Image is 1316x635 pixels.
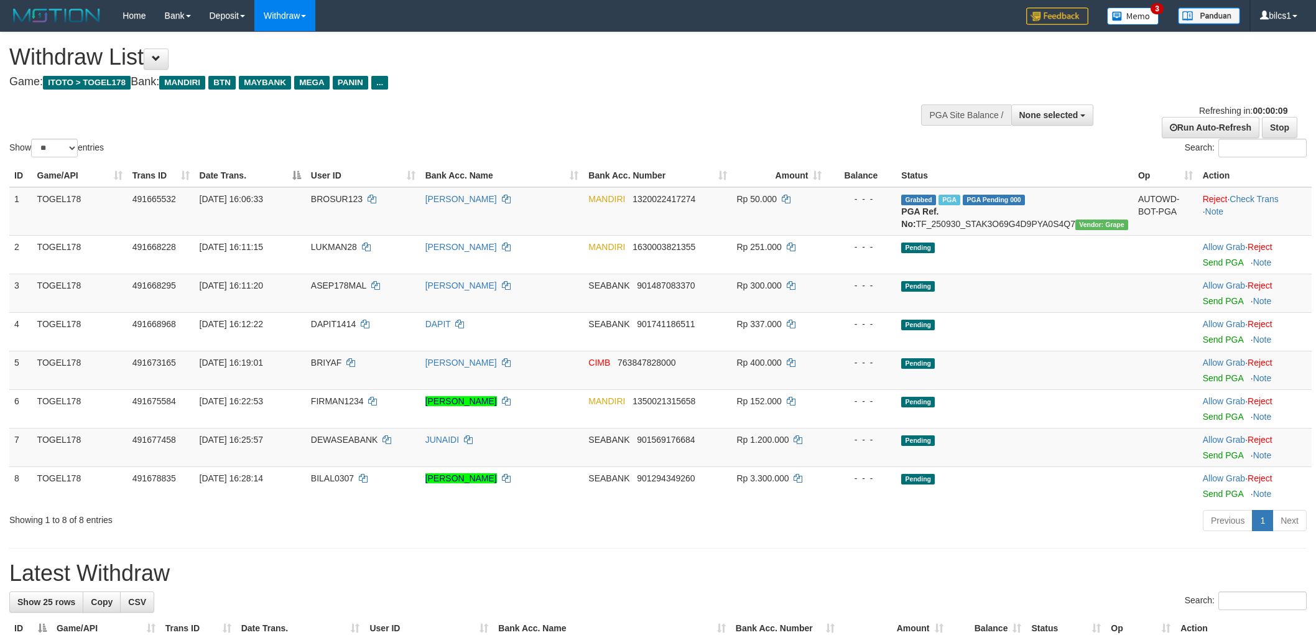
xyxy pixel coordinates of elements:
div: - - - [832,279,891,292]
span: MEGA [294,76,330,90]
td: TOGEL178 [32,351,127,389]
span: 491675584 [132,396,176,406]
th: Bank Acc. Number: activate to sort column ascending [583,164,731,187]
th: Bank Acc. Name: activate to sort column ascending [420,164,584,187]
img: Button%20Memo.svg [1107,7,1159,25]
a: Show 25 rows [9,591,83,613]
td: · [1198,466,1312,505]
a: CSV [120,591,154,613]
a: Reject [1248,435,1272,445]
th: Date Trans.: activate to sort column descending [195,164,306,187]
a: Reject [1203,194,1228,204]
a: Send PGA [1203,257,1243,267]
a: Reject [1248,319,1272,329]
span: Rp 50.000 [737,194,777,204]
span: Rp 3.300.000 [737,473,789,483]
th: Game/API: activate to sort column ascending [32,164,127,187]
span: [DATE] 16:11:20 [200,280,263,290]
a: [PERSON_NAME] [425,358,497,368]
span: [DATE] 16:25:57 [200,435,263,445]
h4: Game: Bank: [9,76,865,88]
span: ASEP178MAL [311,280,366,290]
div: PGA Site Balance / [921,104,1011,126]
a: Send PGA [1203,296,1243,306]
a: Allow Grab [1203,435,1245,445]
span: PANIN [333,76,368,90]
span: · [1203,242,1248,252]
span: Copy 1630003821355 to clipboard [633,242,695,252]
div: - - - [832,193,891,205]
h1: Withdraw List [9,45,865,70]
td: TOGEL178 [32,274,127,312]
span: BILAL0307 [311,473,354,483]
span: Show 25 rows [17,597,75,607]
span: Copy 763847828000 to clipboard [618,358,675,368]
span: BRIYAF [311,358,342,368]
span: 491677458 [132,435,176,445]
a: Run Auto-Refresh [1162,117,1259,138]
td: 3 [9,274,32,312]
span: Pending [901,474,935,484]
th: Balance [827,164,896,187]
a: Reject [1248,358,1272,368]
td: 6 [9,389,32,428]
a: Allow Grab [1203,473,1245,483]
th: Amount: activate to sort column ascending [732,164,827,187]
td: TOGEL178 [32,428,127,466]
a: Allow Grab [1203,319,1245,329]
td: TOGEL178 [32,389,127,428]
button: None selected [1011,104,1094,126]
a: Copy [83,591,121,613]
span: ... [371,76,388,90]
b: PGA Ref. No: [901,206,938,229]
span: Rp 337.000 [737,319,782,329]
span: [DATE] 16:22:53 [200,396,263,406]
a: Allow Grab [1203,280,1245,290]
td: 2 [9,235,32,274]
span: [DATE] 16:28:14 [200,473,263,483]
a: Reject [1248,242,1272,252]
a: Send PGA [1203,450,1243,460]
span: [DATE] 16:19:01 [200,358,263,368]
span: Pending [901,281,935,292]
td: · [1198,351,1312,389]
span: CSV [128,597,146,607]
span: LUKMAN28 [311,242,357,252]
div: - - - [832,318,891,330]
span: 491665532 [132,194,176,204]
span: Rp 400.000 [737,358,782,368]
th: Trans ID: activate to sort column ascending [127,164,195,187]
span: Grabbed [901,195,936,205]
span: None selected [1019,110,1078,120]
th: ID [9,164,32,187]
span: PGA Pending [963,195,1025,205]
a: Reject [1248,396,1272,406]
td: · [1198,389,1312,428]
div: - - - [832,472,891,484]
td: TOGEL178 [32,187,127,236]
div: - - - [832,395,891,407]
a: Send PGA [1203,412,1243,422]
td: · [1198,428,1312,466]
td: · [1198,312,1312,351]
th: Action [1198,164,1312,187]
td: AUTOWD-BOT-PGA [1133,187,1198,236]
span: MANDIRI [588,242,625,252]
a: [PERSON_NAME] [425,280,497,290]
select: Showentries [31,139,78,157]
td: TF_250930_STAK3O69G4D9PYA0S4Q7 [896,187,1133,236]
td: · [1198,235,1312,274]
a: Next [1272,510,1307,531]
span: Copy 901741186511 to clipboard [637,319,695,329]
input: Search: [1218,591,1307,610]
div: - - - [832,433,891,446]
a: [PERSON_NAME] [425,194,497,204]
td: · · [1198,187,1312,236]
span: SEABANK [588,473,629,483]
span: 491668295 [132,280,176,290]
span: Pending [901,320,935,330]
th: Op: activate to sort column ascending [1133,164,1198,187]
td: 4 [9,312,32,351]
span: Pending [901,435,935,446]
a: Reject [1248,280,1272,290]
